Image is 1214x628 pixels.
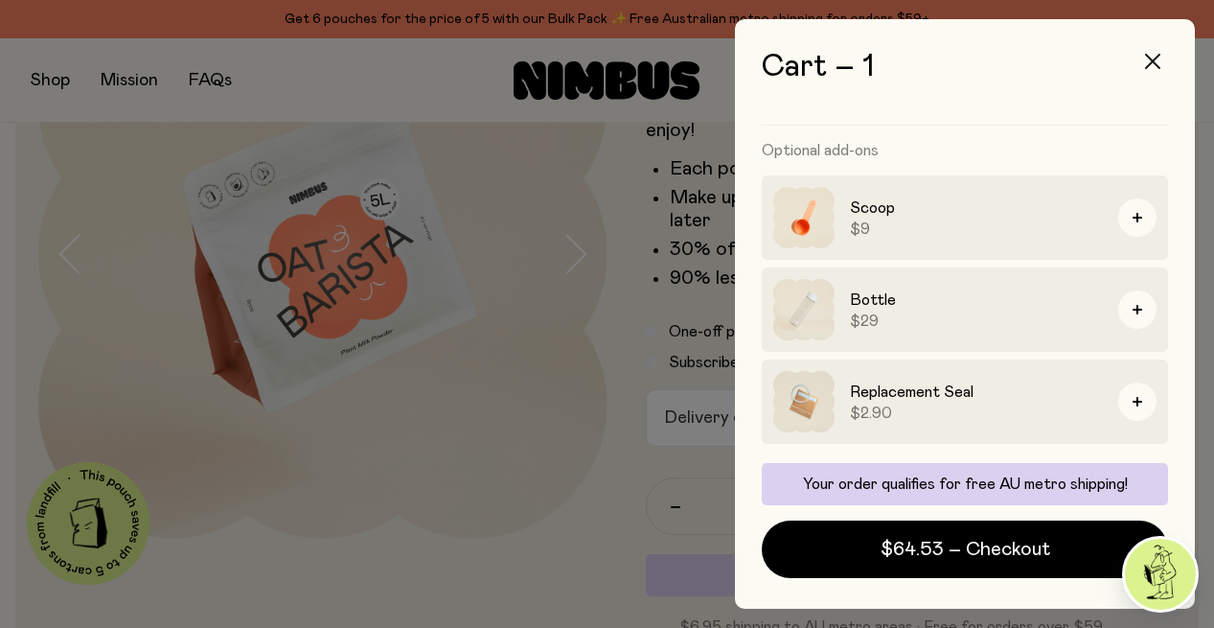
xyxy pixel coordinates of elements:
span: $64.53 – Checkout [881,536,1050,563]
h3: Bottle [850,289,1103,312]
h3: Scoop [850,197,1103,220]
button: $64.53 – Checkout [762,521,1168,578]
img: agent [1125,539,1196,610]
h2: Cart – 1 [762,50,1168,84]
h3: Optional add-ons [762,126,1168,175]
span: $2.90 [850,404,1103,423]
p: Your order qualifies for free AU metro shipping! [773,475,1157,494]
h3: Replacement Seal [850,381,1103,404]
span: $9 [850,220,1103,239]
span: $29 [850,312,1103,331]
